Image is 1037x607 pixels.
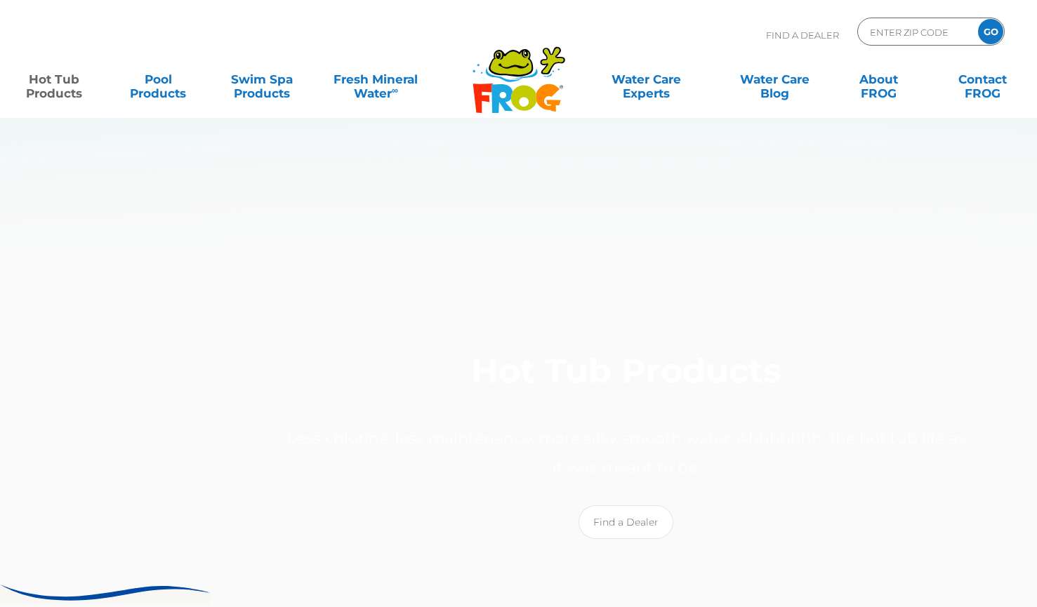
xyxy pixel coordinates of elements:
a: PoolProducts [118,65,199,93]
a: Hot TubProducts [14,65,95,93]
p: Less chlorine, less maintenance, more silky smooth water. Ahhhhhhh, the hot tub life as it was me... [281,424,972,483]
a: Find a Dealer [579,505,673,539]
a: Swim SpaProducts [222,65,303,93]
a: ContactFROG [942,65,1023,93]
input: GO [978,19,1003,44]
a: Water CareExperts [581,65,712,93]
a: AboutFROG [838,65,919,93]
a: Fresh MineralWater∞ [325,65,426,93]
p: Find A Dealer [766,18,839,53]
sup: ∞ [392,85,398,95]
h1: Hot Tub Products [281,352,972,410]
a: Water CareBlog [734,65,815,93]
img: Frog Products Logo [465,28,573,114]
